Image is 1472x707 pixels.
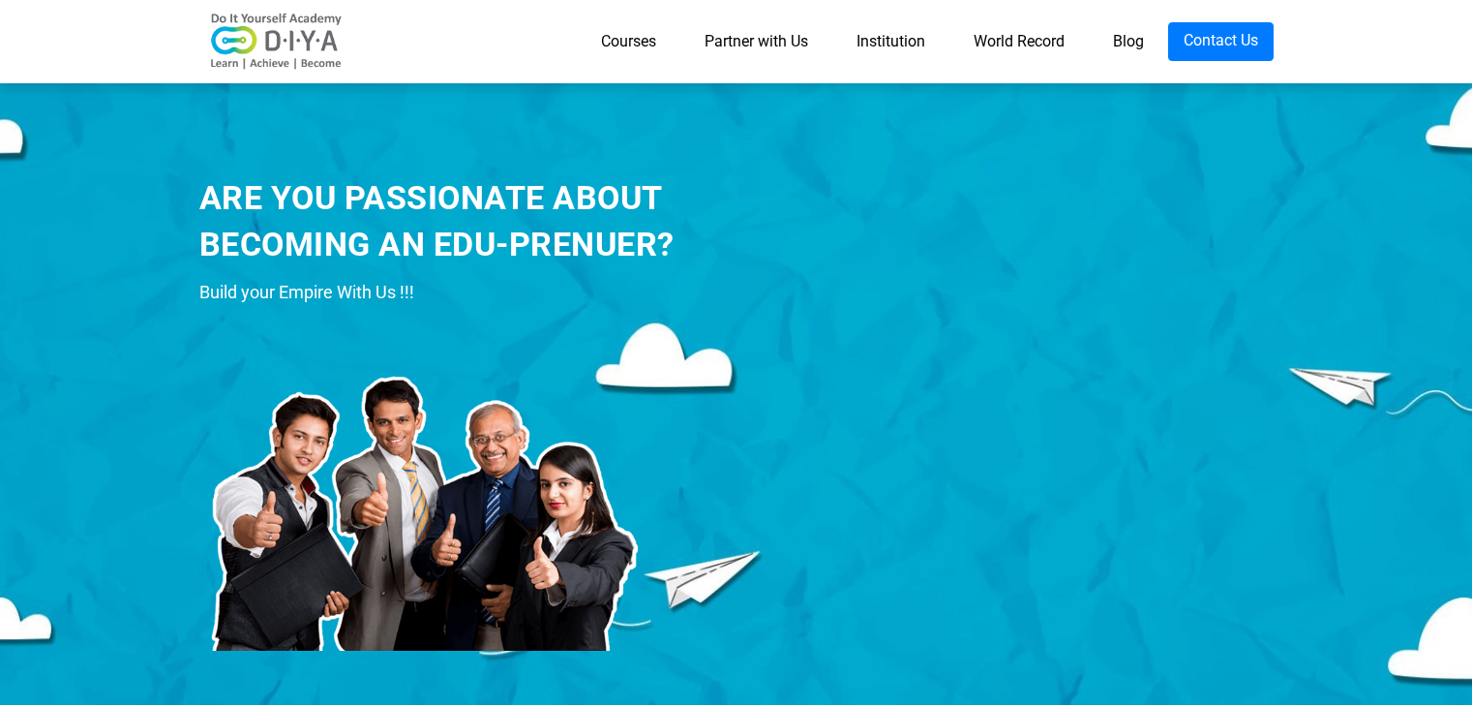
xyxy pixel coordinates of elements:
a: Contact Us [1168,22,1274,61]
img: logo-v2.png [199,13,354,71]
a: World Record [949,22,1089,61]
div: ARE YOU PASSIONATE ABOUT BECOMING AN EDU-PRENUER? [199,175,814,267]
div: Build your Empire With Us !!! [199,278,814,307]
a: Institution [832,22,949,61]
img: ins-prod.png [199,317,645,651]
a: Courses [577,22,680,61]
a: Partner with Us [680,22,832,61]
a: Blog [1089,22,1168,61]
